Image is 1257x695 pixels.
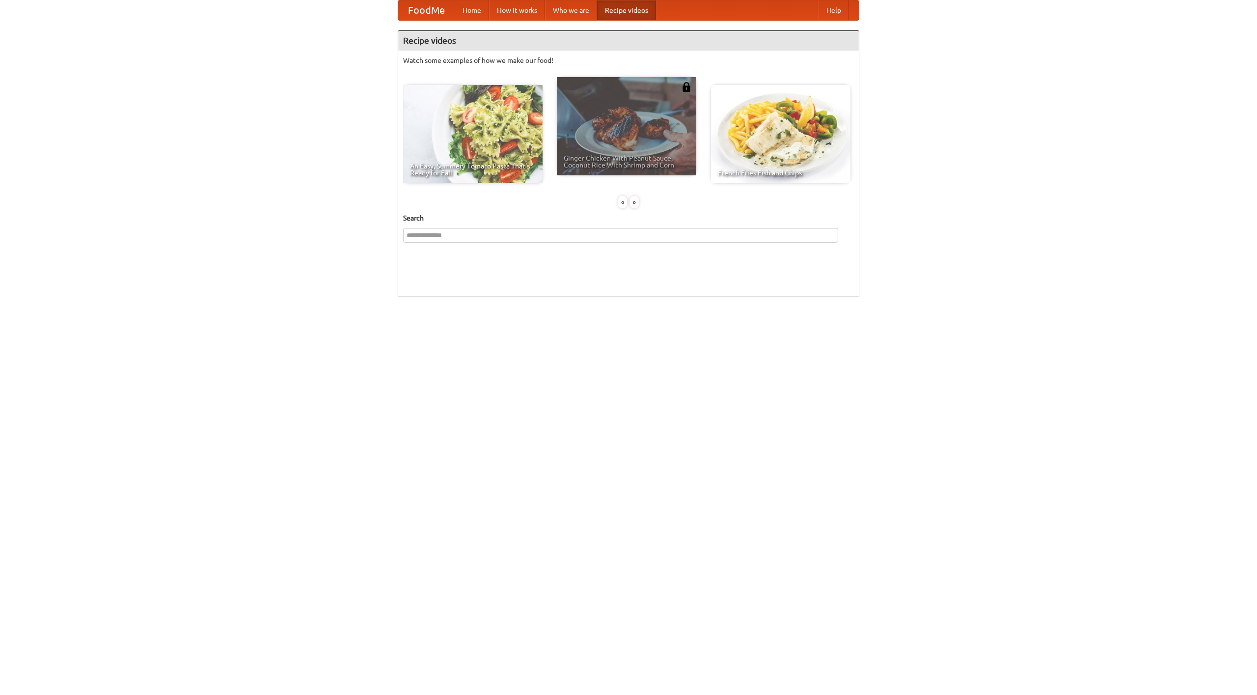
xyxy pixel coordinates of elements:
[489,0,545,20] a: How it works
[597,0,656,20] a: Recipe videos
[718,169,844,176] span: French Fries Fish and Chips
[711,85,850,183] a: French Fries Fish and Chips
[630,196,639,208] div: »
[398,31,859,51] h4: Recipe videos
[398,0,455,20] a: FoodMe
[403,56,854,65] p: Watch some examples of how we make our food!
[455,0,489,20] a: Home
[403,213,854,223] h5: Search
[819,0,849,20] a: Help
[403,85,543,183] a: An Easy, Summery Tomato Pasta That's Ready for Fall
[682,82,691,92] img: 483408.png
[410,163,536,176] span: An Easy, Summery Tomato Pasta That's Ready for Fall
[545,0,597,20] a: Who we are
[618,196,627,208] div: «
